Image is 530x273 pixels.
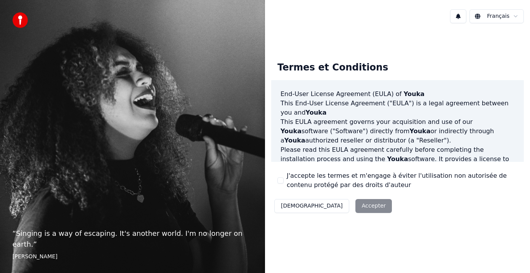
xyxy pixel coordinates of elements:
span: Youka [410,127,431,135]
footer: [PERSON_NAME] [12,253,253,261]
label: J'accepte les termes et m'engage à éviter l'utilisation non autorisée de contenu protégé par des ... [287,171,518,190]
span: Youka [404,90,424,98]
span: Youka [284,137,305,144]
span: Youka [306,109,327,116]
p: This End-User License Agreement ("EULA") is a legal agreement between you and [281,99,514,117]
span: Youka [387,155,408,163]
img: youka [12,12,28,28]
p: “ Singing is a way of escaping. It's another world. I'm no longer on earth. ” [12,228,253,250]
h3: End-User License Agreement (EULA) of [281,89,514,99]
div: Termes et Conditions [271,55,394,80]
button: [DEMOGRAPHIC_DATA] [274,199,349,213]
p: Please read this EULA agreement carefully before completing the installation process and using th... [281,145,514,182]
p: This EULA agreement governs your acquisition and use of our software ("Software") directly from o... [281,117,514,145]
span: Youka [281,127,301,135]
